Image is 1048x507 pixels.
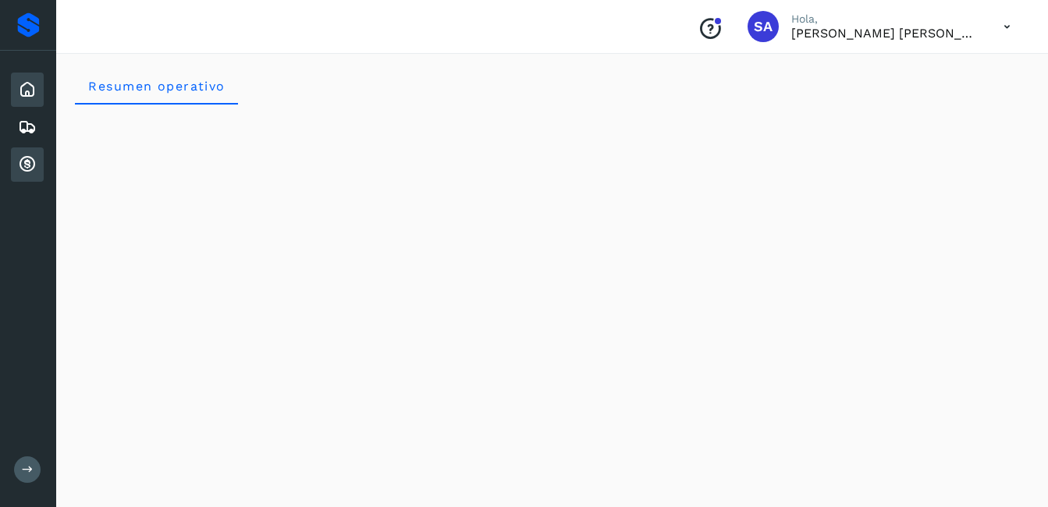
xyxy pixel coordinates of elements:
span: Resumen operativo [87,79,226,94]
div: Inicio [11,73,44,107]
p: Hola, [791,12,979,26]
div: Embarques [11,110,44,144]
p: Saul Armando Palacios Martinez [791,26,979,41]
div: Cuentas por cobrar [11,147,44,182]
